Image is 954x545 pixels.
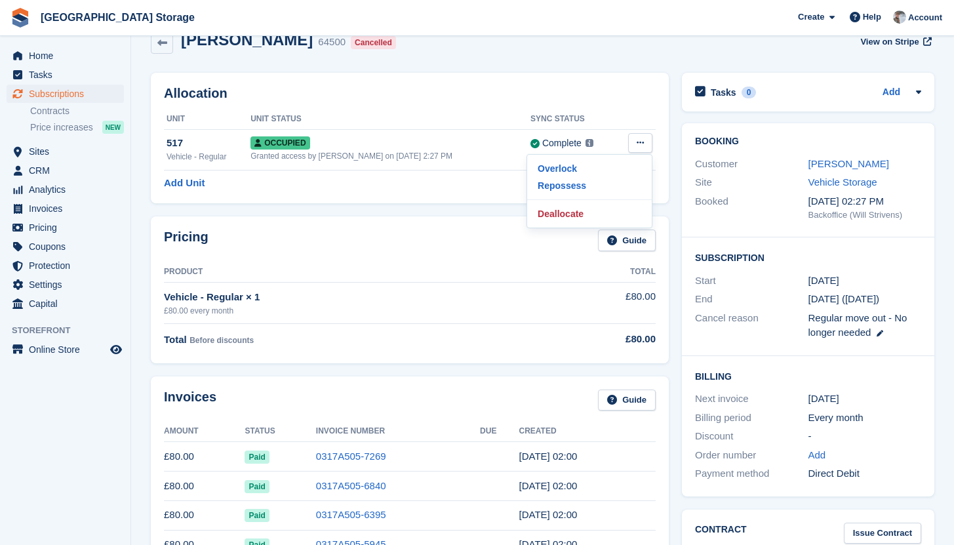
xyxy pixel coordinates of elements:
[7,180,124,199] a: menu
[245,509,269,522] span: Paid
[7,218,124,237] a: menu
[695,175,808,190] div: Site
[519,451,577,462] time: 2025-08-18 01:00:22 UTC
[29,275,108,294] span: Settings
[883,85,900,100] a: Add
[250,136,309,150] span: Occupied
[808,429,922,444] div: -
[164,176,205,191] a: Add Unit
[7,142,124,161] a: menu
[855,31,934,52] a: View on Stripe
[316,421,480,442] th: Invoice Number
[245,480,269,493] span: Paid
[538,282,656,323] td: £80.00
[860,35,919,49] span: View on Stripe
[7,66,124,84] a: menu
[695,273,808,289] div: Start
[695,157,808,172] div: Customer
[29,340,108,359] span: Online Store
[29,199,108,218] span: Invoices
[7,161,124,180] a: menu
[695,311,808,340] div: Cancel reason
[30,121,93,134] span: Price increases
[7,340,124,359] a: menu
[893,10,906,24] img: Will Strivens
[29,47,108,65] span: Home
[316,451,386,462] a: 0317A505-7269
[695,251,921,264] h2: Subscription
[695,136,921,147] h2: Booking
[318,35,346,50] div: 64500
[808,392,922,407] div: [DATE]
[164,472,245,501] td: £80.00
[164,500,245,530] td: £80.00
[808,293,880,304] span: [DATE] ([DATE])
[695,448,808,463] div: Order number
[808,194,922,209] div: [DATE] 02:27 PM
[711,87,736,98] h2: Tasks
[12,324,130,337] span: Storefront
[538,262,656,283] th: Total
[164,86,656,101] h2: Allocation
[108,342,124,357] a: Preview store
[29,161,108,180] span: CRM
[29,180,108,199] span: Analytics
[530,109,618,130] th: Sync Status
[695,411,808,426] div: Billing period
[695,523,747,544] h2: Contract
[29,218,108,237] span: Pricing
[808,273,839,289] time: 2024-12-18 01:00:00 UTC
[532,205,646,222] a: Deallocate
[844,523,921,544] a: Issue Contract
[586,139,593,147] img: icon-info-grey-7440780725fd019a000dd9b08b2336e03edf1995a4989e88bcd33f0948082b44.svg
[167,136,250,151] div: 517
[29,85,108,103] span: Subscriptions
[519,480,577,491] time: 2025-07-18 01:00:59 UTC
[164,262,538,283] th: Product
[808,176,877,188] a: Vehicle Storage
[542,136,582,150] div: Complete
[598,390,656,411] a: Guide
[808,158,889,169] a: [PERSON_NAME]
[532,177,646,194] a: Repossess
[164,109,250,130] th: Unit
[908,11,942,24] span: Account
[10,8,30,28] img: stora-icon-8386f47178a22dfd0bd8f6a31ec36ba5ce8667c1dd55bd0f319d3a0aa187defe.svg
[29,237,108,256] span: Coupons
[532,160,646,177] a: Overlock
[29,256,108,275] span: Protection
[808,411,922,426] div: Every month
[863,10,881,24] span: Help
[7,237,124,256] a: menu
[102,121,124,134] div: NEW
[538,332,656,347] div: £80.00
[35,7,200,28] a: [GEOGRAPHIC_DATA] Storage
[695,429,808,444] div: Discount
[519,421,655,442] th: Created
[245,451,269,464] span: Paid
[30,105,124,117] a: Contracts
[808,312,907,338] span: Regular move out - No longer needed
[164,390,216,411] h2: Invoices
[519,509,577,520] time: 2025-06-18 01:00:52 UTC
[808,466,922,481] div: Direct Debit
[695,369,921,382] h2: Billing
[316,509,386,520] a: 0317A505-6395
[29,66,108,84] span: Tasks
[164,442,245,472] td: £80.00
[245,421,315,442] th: Status
[798,10,824,24] span: Create
[480,421,519,442] th: Due
[7,275,124,294] a: menu
[164,290,538,305] div: Vehicle - Regular × 1
[7,199,124,218] a: menu
[29,142,108,161] span: Sites
[164,230,209,251] h2: Pricing
[808,209,922,222] div: Backoffice (Will Strivens)
[250,150,530,162] div: Granted access by [PERSON_NAME] on [DATE] 2:27 PM
[695,466,808,481] div: Payment method
[29,294,108,313] span: Capital
[695,392,808,407] div: Next invoice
